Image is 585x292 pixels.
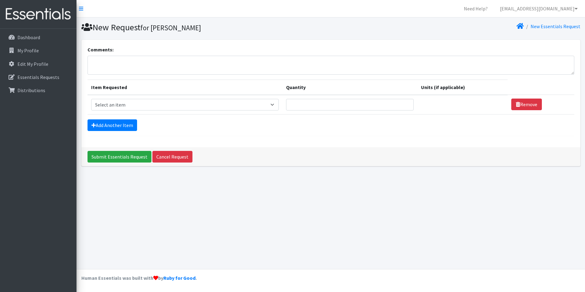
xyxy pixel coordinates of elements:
[459,2,493,15] a: Need Help?
[417,80,508,95] th: Units (if applicable)
[511,99,542,110] a: Remove
[2,4,74,24] img: HumanEssentials
[81,22,329,33] h1: New Request
[2,71,74,83] a: Essentials Requests
[282,80,417,95] th: Quantity
[81,275,197,281] strong: Human Essentials was built with by .
[88,80,282,95] th: Item Requested
[2,58,74,70] a: Edit My Profile
[163,275,196,281] a: Ruby for Good
[140,23,201,32] small: for [PERSON_NAME]
[17,87,45,93] p: Distributions
[2,44,74,57] a: My Profile
[17,74,59,80] p: Essentials Requests
[2,31,74,43] a: Dashboard
[152,151,192,163] a: Cancel Request
[2,84,74,96] a: Distributions
[88,119,137,131] a: Add Another Item
[17,47,39,54] p: My Profile
[17,61,48,67] p: Edit My Profile
[88,151,151,163] input: Submit Essentials Request
[495,2,583,15] a: [EMAIL_ADDRESS][DOMAIN_NAME]
[17,34,40,40] p: Dashboard
[531,23,580,29] a: New Essentials Request
[88,46,114,53] label: Comments:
